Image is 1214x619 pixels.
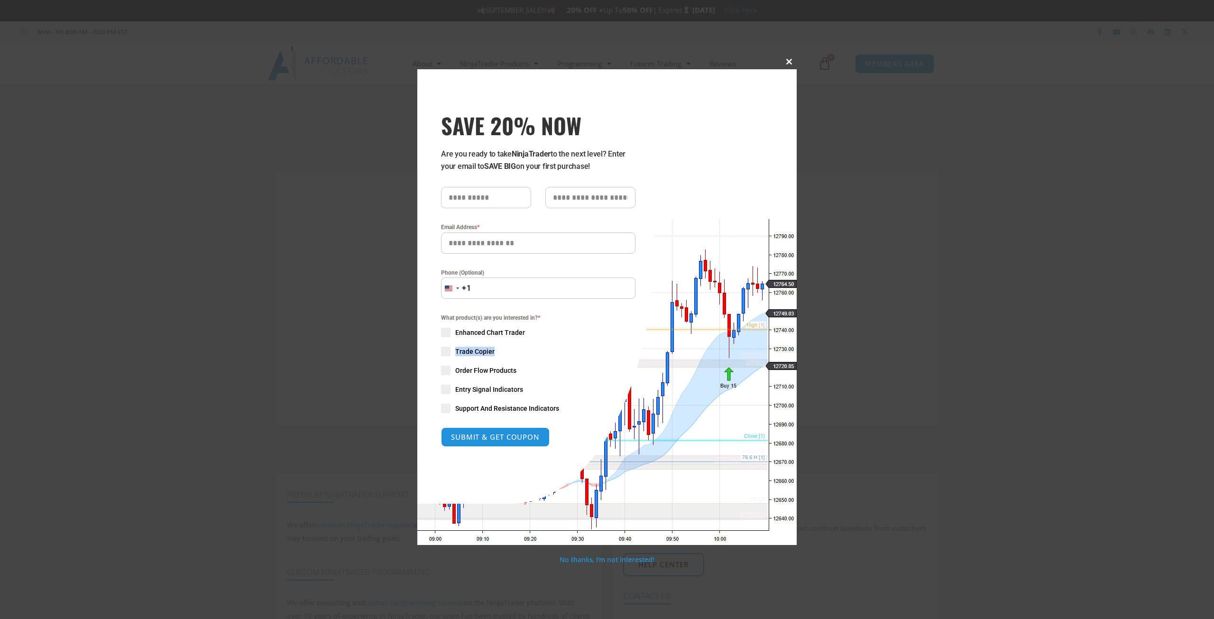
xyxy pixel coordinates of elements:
label: Entry Signal Indicators [441,385,635,394]
label: Order Flow Products [441,366,635,375]
button: Selected country [441,277,471,299]
span: What product(s) are you interested in? [441,313,635,323]
span: SAVE 20% NOW [441,112,635,139]
div: +1 [462,282,471,295]
label: Enhanced Chart Trader [441,328,635,337]
span: Entry Signal Indicators [455,385,523,394]
button: SUBMIT & GET COUPON [441,427,550,447]
a: No thanks, I’m not interested! [560,555,654,564]
span: Order Flow Products [455,366,516,375]
strong: SAVE BIG [484,162,516,171]
label: Trade Copier [441,347,635,356]
label: Support And Resistance Indicators [441,404,635,413]
span: Support And Resistance Indicators [455,404,559,413]
p: Are you ready to take to the next level? Enter your email to on your first purchase! [441,148,635,173]
span: Enhanced Chart Trader [455,328,525,337]
label: Email Address [441,222,635,232]
strong: NinjaTrader [512,149,551,158]
label: Phone (Optional) [441,268,635,277]
span: Trade Copier [455,347,495,356]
